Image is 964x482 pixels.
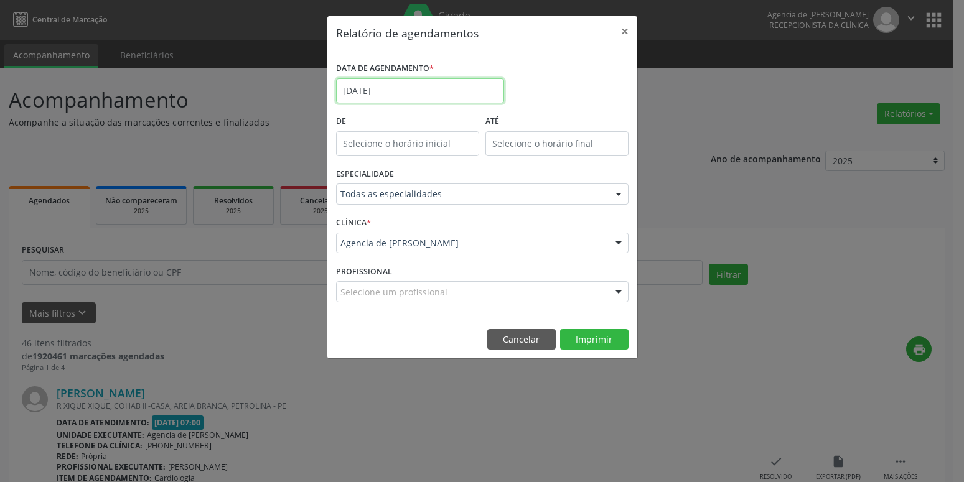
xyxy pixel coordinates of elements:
[340,188,603,200] span: Todas as especialidades
[336,213,371,233] label: CLÍNICA
[612,16,637,47] button: Close
[336,112,479,131] label: De
[485,131,629,156] input: Selecione o horário final
[336,25,479,41] h5: Relatório de agendamentos
[487,329,556,350] button: Cancelar
[336,59,434,78] label: DATA DE AGENDAMENTO
[336,78,504,103] input: Selecione uma data ou intervalo
[340,237,603,249] span: Agencia de [PERSON_NAME]
[336,165,394,184] label: ESPECIALIDADE
[340,285,447,299] span: Selecione um profissional
[336,262,392,281] label: PROFISSIONAL
[560,329,629,350] button: Imprimir
[485,112,629,131] label: ATÉ
[336,131,479,156] input: Selecione o horário inicial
